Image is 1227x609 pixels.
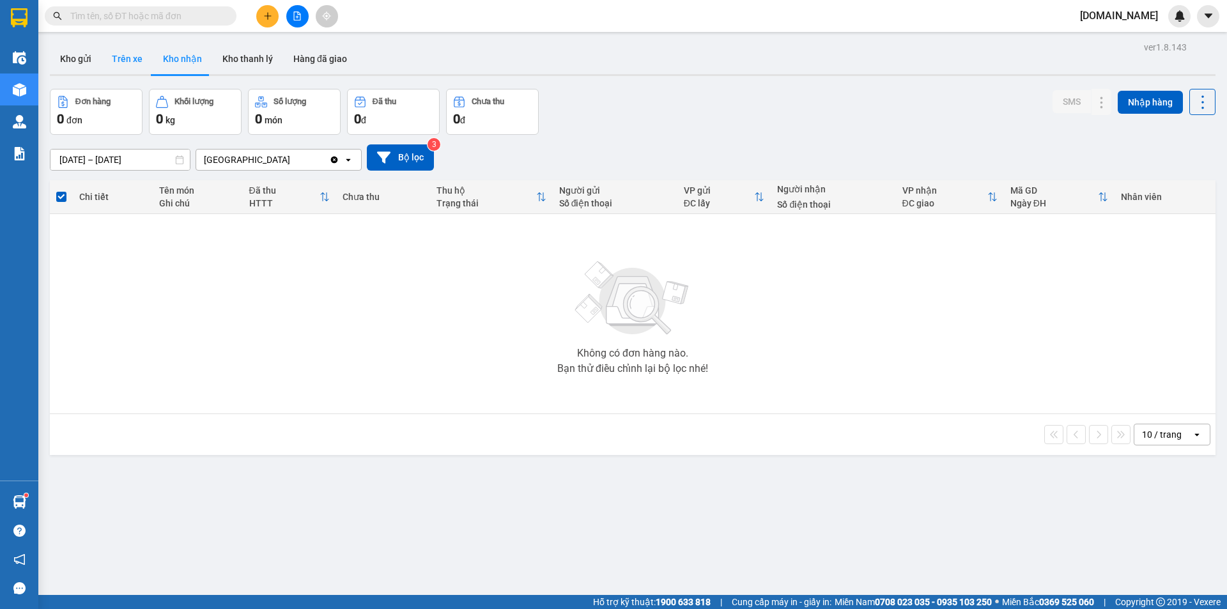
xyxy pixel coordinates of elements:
button: Trên xe [102,43,153,74]
span: đ [361,115,366,125]
span: đ [460,115,465,125]
img: warehouse-icon [13,51,26,65]
svg: open [343,155,353,165]
span: copyright [1156,597,1165,606]
span: search [53,12,62,20]
span: Miền Nam [835,595,992,609]
button: Kho nhận [153,43,212,74]
button: Kho thanh lý [212,43,283,74]
div: Số điện thoại [777,199,889,210]
button: Nhập hàng [1118,91,1183,114]
th: Toggle SortBy [1004,180,1115,214]
div: Mã GD [1010,185,1098,196]
span: món [265,115,282,125]
input: Selected Nha Trang. [291,153,293,166]
th: Toggle SortBy [430,180,553,214]
span: Hỗ trợ kỹ thuật: [593,595,711,609]
img: warehouse-icon [13,83,26,96]
div: ĐC lấy [684,198,755,208]
button: file-add [286,5,309,27]
div: Đã thu [249,185,320,196]
span: plus [263,12,272,20]
svg: Clear value [329,155,339,165]
button: Kho gửi [50,43,102,74]
div: Không có đơn hàng nào. [577,348,688,358]
svg: open [1192,429,1202,440]
span: question-circle [13,525,26,537]
input: Tìm tên, số ĐT hoặc mã đơn [70,9,221,23]
div: [GEOGRAPHIC_DATA] [204,153,290,166]
div: Đã thu [373,97,396,106]
img: warehouse-icon [13,115,26,128]
button: Số lượng0món [248,89,341,135]
div: Đơn hàng [75,97,111,106]
div: Ngày ĐH [1010,198,1098,208]
span: Cung cấp máy in - giấy in: [732,595,831,609]
button: Đơn hàng0đơn [50,89,143,135]
strong: 1900 633 818 [656,597,711,607]
div: VP nhận [902,185,987,196]
span: 0 [255,111,262,127]
div: Người nhận [777,184,889,194]
div: HTTT [249,198,320,208]
button: Chưa thu0đ [446,89,539,135]
img: svg+xml;base64,PHN2ZyBjbGFzcz0ibGlzdC1wbHVnX19zdmciIHhtbG5zPSJodHRwOi8vd3d3LnczLm9yZy8yMDAwL3N2Zy... [569,254,697,343]
span: đơn [66,115,82,125]
span: | [1104,595,1106,609]
button: Bộ lọc [367,144,434,171]
sup: 1 [24,493,28,497]
button: Hàng đã giao [283,43,357,74]
strong: 0708 023 035 - 0935 103 250 [875,597,992,607]
div: Nhân viên [1121,192,1209,202]
span: caret-down [1203,10,1214,22]
th: Toggle SortBy [243,180,337,214]
div: Chưa thu [472,97,504,106]
div: 10 / trang [1142,428,1182,441]
span: 0 [156,111,163,127]
span: 0 [354,111,361,127]
span: kg [166,115,175,125]
div: Khối lượng [174,97,213,106]
button: plus [256,5,279,27]
div: Trạng thái [436,198,536,208]
button: caret-down [1197,5,1219,27]
sup: 3 [428,138,440,151]
input: Select a date range. [50,150,190,170]
img: logo-vxr [11,8,27,27]
div: Ghi chú [159,198,236,208]
div: Số lượng [274,97,306,106]
div: ver 1.8.143 [1144,40,1187,54]
div: Thu hộ [436,185,536,196]
div: Tên món [159,185,236,196]
img: solution-icon [13,147,26,160]
div: Chi tiết [79,192,146,202]
div: ĐC giao [902,198,987,208]
button: Đã thu0đ [347,89,440,135]
img: icon-new-feature [1174,10,1185,22]
div: Chưa thu [343,192,424,202]
strong: 0369 525 060 [1039,597,1094,607]
div: Người gửi [559,185,671,196]
div: VP gửi [684,185,755,196]
span: | [720,595,722,609]
span: [DOMAIN_NAME] [1070,8,1168,24]
div: Bạn thử điều chỉnh lại bộ lọc nhé! [557,364,708,374]
span: message [13,582,26,594]
span: ⚪️ [995,599,999,605]
span: 0 [57,111,64,127]
button: Khối lượng0kg [149,89,242,135]
button: SMS [1053,90,1091,113]
button: aim [316,5,338,27]
span: 0 [453,111,460,127]
span: notification [13,553,26,566]
img: warehouse-icon [13,495,26,509]
div: Số điện thoại [559,198,671,208]
span: file-add [293,12,302,20]
th: Toggle SortBy [677,180,771,214]
span: Miền Bắc [1002,595,1094,609]
th: Toggle SortBy [896,180,1004,214]
span: aim [322,12,331,20]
